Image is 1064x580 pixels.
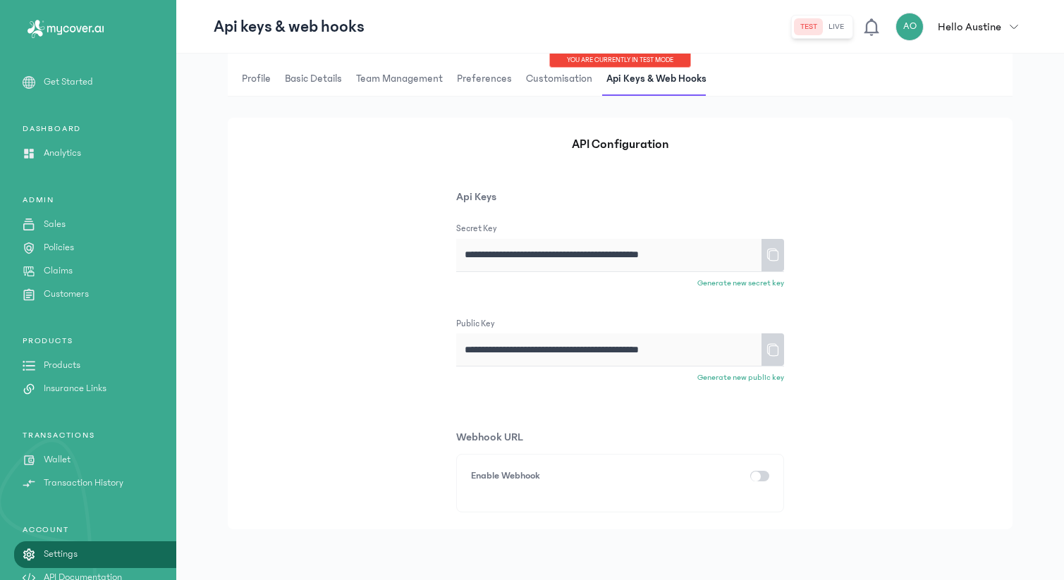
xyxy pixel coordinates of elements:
[456,317,495,331] label: Public Key
[282,62,353,96] button: Basic details
[697,278,784,289] p: Generate new secret key
[282,62,345,96] span: Basic details
[456,188,784,205] p: Api Keys
[456,222,497,236] label: Secret Key
[44,264,73,278] p: Claims
[44,476,123,490] p: Transaction History
[454,62,515,96] span: Preferences
[471,469,540,483] p: Enable Webhook
[239,62,282,96] button: Profile
[697,372,784,383] p: Generate new public key
[456,135,784,154] p: API Configuration
[44,217,66,232] p: Sales
[795,18,823,35] button: test
[44,146,81,161] p: Analytics
[895,13,924,41] div: AO
[44,547,78,562] p: Settings
[353,62,454,96] button: Team Management
[895,13,1027,41] button: AOHello Austine
[604,62,709,96] span: Api Keys & Web hooks
[456,428,784,445] p: Webhook URL
[44,287,89,302] p: Customers
[454,62,523,96] button: Preferences
[44,75,93,90] p: Get Started
[604,62,718,96] button: Api Keys & Web hooks
[353,62,446,96] span: Team Management
[549,54,691,68] div: You are currently in TEST MODE
[523,62,604,96] button: Customisation
[44,240,74,255] p: Policies
[214,16,365,38] p: Api keys & web hooks
[44,358,80,373] p: Products
[44,452,71,467] p: Wallet
[44,381,106,396] p: Insurance Links
[239,62,274,96] span: Profile
[938,18,1001,35] p: Hello Austine
[523,62,595,96] span: Customisation
[823,18,850,35] button: live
